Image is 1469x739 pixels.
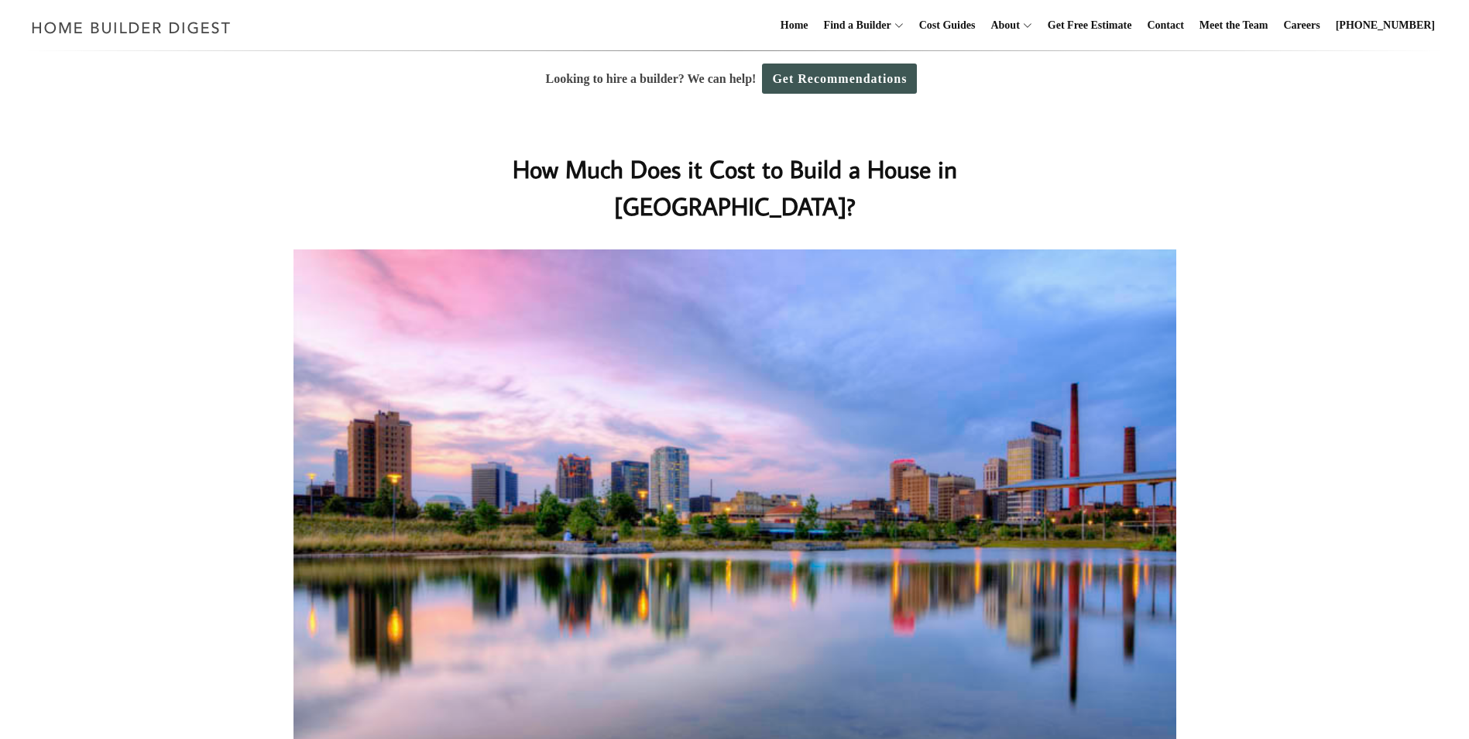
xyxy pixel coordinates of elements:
a: Get Recommendations [762,64,917,94]
a: Meet the Team [1193,1,1275,50]
a: Home [774,1,815,50]
a: Get Free Estimate [1042,1,1138,50]
h1: How Much Does it Cost to Build a House in [GEOGRAPHIC_DATA]? [426,150,1044,225]
a: Contact [1141,1,1189,50]
a: Find a Builder [818,1,891,50]
a: [PHONE_NUMBER] [1330,1,1441,50]
img: Home Builder Digest [25,12,238,43]
a: About [984,1,1019,50]
a: Cost Guides [913,1,982,50]
a: Careers [1278,1,1327,50]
